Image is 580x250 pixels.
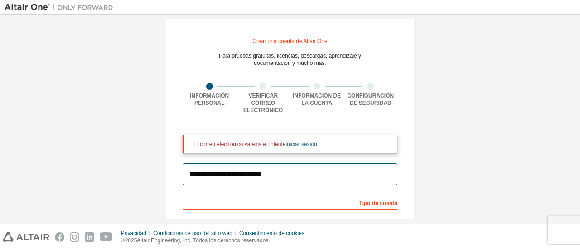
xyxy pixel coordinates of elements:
font: Información personal [190,93,229,106]
img: linkedin.svg [85,232,94,242]
font: Verificar correo electrónico [243,93,283,113]
font: Tipo de cuenta [359,200,397,206]
font: Crear una cuenta de Altair One [252,38,327,44]
font: Privacidad [121,230,146,236]
img: instagram.svg [70,232,79,242]
a: iniciar sesión [285,141,317,147]
font: Configuración de seguridad [347,93,394,106]
font: Para pruebas gratuitas, licencias, descargas, aprendizaje y [219,53,361,59]
font: El correo electrónico ya existe. Intente [193,141,285,147]
img: altair_logo.svg [3,232,49,242]
font: Condiciones de uso del sitio web [153,230,232,236]
font: Altair Engineering, Inc. Todos los derechos reservados. [137,237,270,244]
img: Altair Uno [5,3,118,12]
font: Consentimiento de cookies [239,230,304,236]
img: facebook.svg [55,232,64,242]
font: Información de la cuenta [293,93,341,106]
font: 2025 [125,237,137,244]
img: youtube.svg [100,232,113,242]
font: © [121,237,125,244]
font: . [317,141,319,147]
font: documentación y mucho más. [254,60,326,66]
